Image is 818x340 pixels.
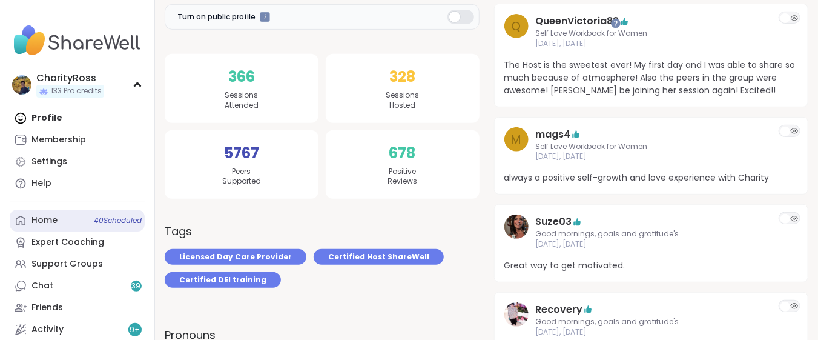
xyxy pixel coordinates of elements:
[260,12,270,22] iframe: Spotlight
[225,90,259,111] span: Sessions Attended
[536,14,619,28] a: QueenVictoria83
[504,259,799,272] span: Great way to get motivated.
[504,302,529,327] img: Recovery
[388,167,417,187] span: Positive Reviews
[12,75,31,95] img: CharityRoss
[536,327,767,338] span: [DATE], [DATE]
[389,142,416,164] span: 678
[536,127,571,142] a: mags4
[10,19,145,62] img: ShareWell Nav Logo
[51,86,102,96] span: 133 Pro credits
[536,152,767,162] span: [DATE], [DATE]
[611,18,621,28] iframe: Spotlight
[504,59,799,97] span: The Host is the sweetest ever! My first day and I was able to share so much because of atmosphere...
[10,275,145,297] a: Chat39
[10,210,145,232] a: Home40Scheduled
[536,302,583,317] a: Recovery
[10,232,145,253] a: Expert Coaching
[504,302,529,338] a: Recovery
[536,39,767,49] span: [DATE], [DATE]
[536,317,767,327] span: Good mornings, goals and gratitude's
[31,302,63,314] div: Friends
[389,66,415,88] span: 328
[512,17,521,35] span: Q
[31,236,104,248] div: Expert Coaching
[10,297,145,319] a: Friends
[504,172,799,184] span: always a positive self-growth and love experience with Charity
[536,28,767,39] span: Self Love Workbook for Women
[222,167,261,187] span: Peers Supported
[179,275,266,285] span: Certified DEI training
[31,134,86,146] div: Membership
[31,324,64,336] div: Activity
[132,281,141,292] span: 39
[504,127,529,162] a: m
[328,252,429,262] span: Certified Host ShareWell
[94,216,142,225] span: 40 Scheduled
[36,72,104,85] div: CharityRoss
[511,130,522,148] span: m
[31,178,51,190] div: Help
[10,129,145,151] a: Membership
[165,223,192,239] h3: Tags
[31,258,103,270] div: Support Groups
[536,239,767,250] span: [DATE], [DATE]
[177,12,256,22] span: Turn on public profile
[504,14,529,49] a: Q
[536,215,572,229] a: Suze03
[504,215,529,239] img: Suze03
[536,142,767,152] span: Self Love Workbook for Women
[10,173,145,195] a: Help
[31,280,53,292] div: Chat
[31,156,67,168] div: Settings
[536,229,767,239] span: Good mornings, goals and gratitude's
[228,66,255,88] span: 366
[10,253,145,275] a: Support Groups
[10,151,145,173] a: Settings
[179,252,292,262] span: Licensed Day Care Provider
[31,215,58,227] div: Home
[224,142,259,164] span: 5767
[130,325,140,335] span: 9 +
[504,215,529,250] a: Suze03
[386,90,419,111] span: Sessions Hosted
